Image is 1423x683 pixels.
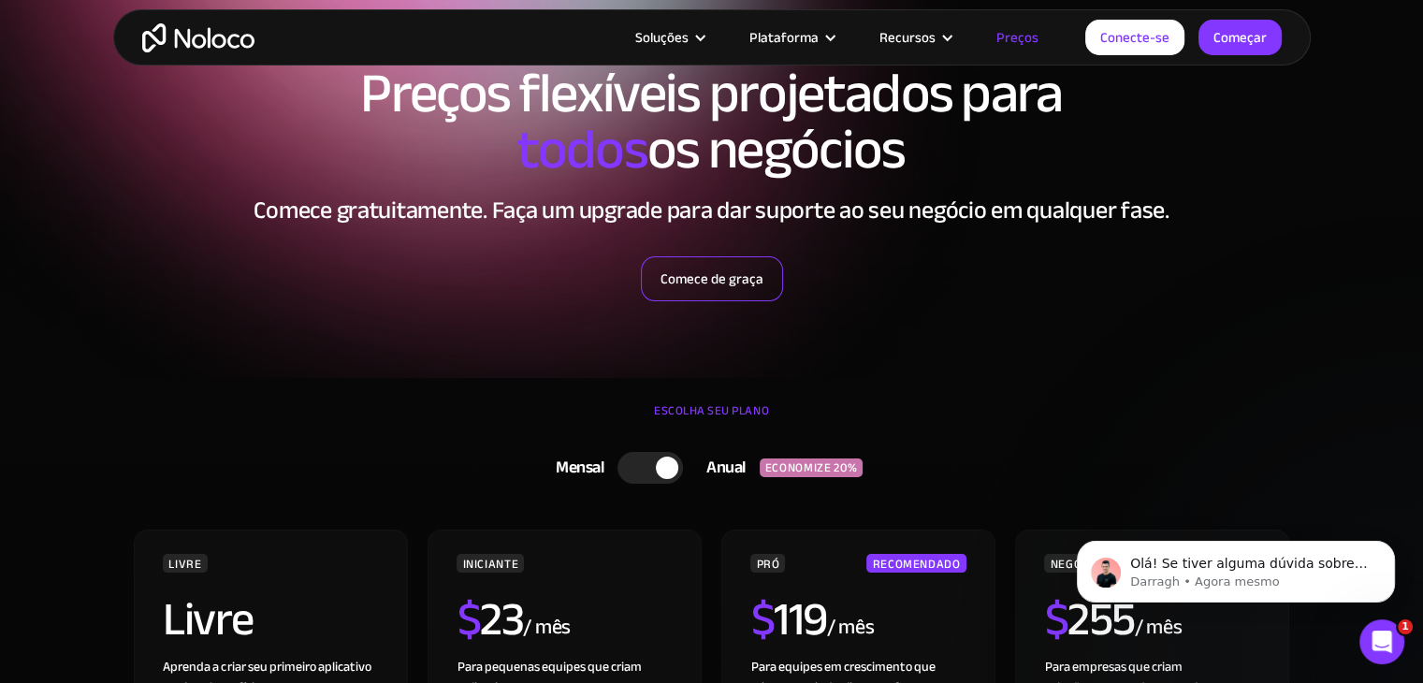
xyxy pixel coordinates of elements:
font: Comece gratuitamente. Faça um upgrade para dar suporte ao seu negócio em qualquer fase. [254,187,1169,233]
font: Mensal [556,452,603,483]
iframe: Mensagem de notificação do intercomunicador [1049,501,1423,632]
font: Começar [1213,24,1267,51]
font: Recursos [879,24,936,51]
font: os negócios [647,97,906,202]
font: Livre [163,575,253,663]
font: 1 [1401,620,1409,632]
font: Preços [996,24,1038,51]
div: Recursos [856,25,973,50]
font: INICIANTE [462,553,518,575]
font: Preços flexíveis projetados para [360,41,1062,146]
font: RECOMENDADO [872,553,960,575]
font: / mês [523,607,571,647]
a: Comece de graça [641,256,783,301]
font: LIVRE [168,553,201,575]
a: Começar [1198,20,1282,55]
a: Preços [973,25,1062,50]
font: 23 [480,575,523,663]
font: Comece de graça [661,266,763,292]
font: 119 [774,575,827,663]
font: $ [457,575,480,663]
font: $ [1044,575,1067,663]
font: ESCOLHA SEU PLANO [654,400,769,422]
iframe: Chat ao vivo do Intercom [1359,619,1404,664]
font: todos [517,97,647,202]
a: Conecte-se [1085,20,1184,55]
font: Anual [706,452,746,483]
div: Soluções [612,25,726,50]
a: lar [142,23,254,52]
font: Soluções [635,24,689,51]
font: Plataforma [749,24,819,51]
font: $ [750,575,774,663]
font: Conecte-se [1100,24,1169,51]
font: PRÓ [756,553,779,575]
font: Para empresas que criam [1044,654,1182,679]
div: Plataforma [726,25,856,50]
font: / mês [826,607,874,647]
font: ECONOMIZE 20% [765,457,857,479]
